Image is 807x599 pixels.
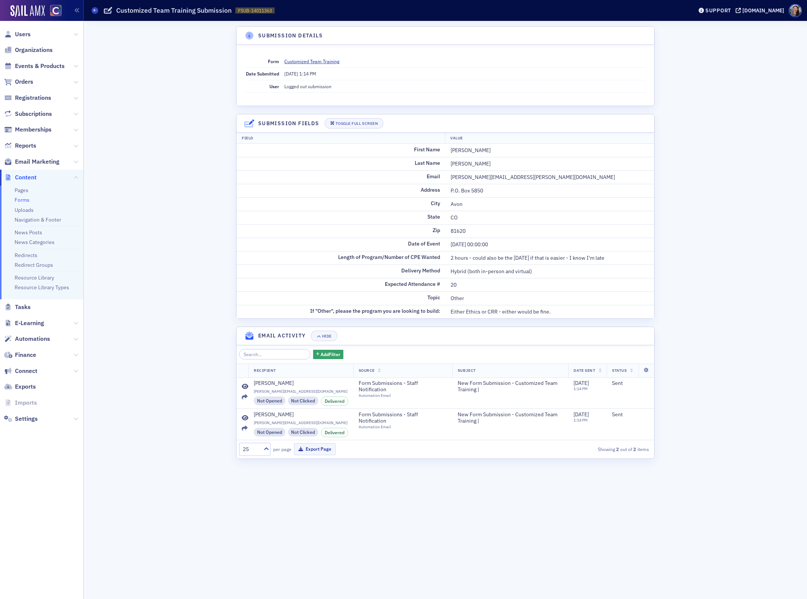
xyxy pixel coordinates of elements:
[258,32,323,40] h4: Submission Details
[254,396,285,405] div: Not Opened
[15,46,53,54] span: Organizations
[45,5,62,18] a: View Homepage
[321,396,348,405] div: Delivered
[359,380,440,393] span: Form Submissions - Staff Notification
[4,351,36,359] a: Finance
[15,110,52,118] span: Subscriptions
[458,380,563,393] span: New Form Submission - Customized Team Training |
[451,173,649,181] div: [PERSON_NAME][EMAIL_ADDRESS][PERSON_NAME][DOMAIN_NAME]
[451,268,649,275] div: Hybrid (both in-person and virtual)
[236,197,445,211] td: City
[268,58,279,64] span: Form
[236,170,445,184] td: Email
[254,411,294,418] div: [PERSON_NAME]
[273,446,291,453] label: per page
[236,144,445,157] td: First Name
[4,142,36,150] a: Reports
[742,7,784,14] div: [DOMAIN_NAME]
[284,71,299,77] span: [DATE]
[325,118,384,129] button: Toggle Full Screen
[15,173,37,182] span: Content
[284,80,645,92] dd: Logged out submission
[573,368,595,373] span: Date Sent
[458,411,563,424] span: New Form Submission - Customized Team Training |
[336,121,378,126] div: Toggle Full Screen
[321,351,340,358] span: Add Filter
[4,78,33,86] a: Orders
[4,62,65,70] a: Events & Products
[359,380,447,398] a: Form Submissions - Staff NotificationAutomation Email
[15,262,53,268] a: Redirect Groups
[451,241,649,248] div: [DATE] 00:00:00
[15,367,37,375] span: Connect
[15,229,42,236] a: News Posts
[15,319,44,327] span: E-Learning
[294,443,336,455] button: Export Page
[4,399,37,407] a: Imports
[284,58,345,65] a: Customized Team Training
[445,133,654,144] th: Value
[612,411,649,418] div: Sent
[254,380,348,387] a: [PERSON_NAME]
[258,332,306,340] h4: Email Activity
[705,7,731,14] div: Support
[15,284,69,291] a: Resource Library Types
[236,265,445,278] td: Delivery Method
[4,173,37,182] a: Content
[238,7,272,14] span: FSUB-14011363
[451,214,649,222] div: CO
[451,294,649,302] div: Other
[359,393,440,398] div: Automation Email
[254,411,348,418] a: [PERSON_NAME]
[4,126,52,134] a: Memberships
[321,428,348,437] div: Delivered
[517,446,649,453] div: Showing out of items
[236,291,445,305] td: Topic
[15,415,38,423] span: Settings
[458,368,476,373] span: Subject
[451,308,649,316] div: Either Ethics or CRR - either would be fine.
[15,335,50,343] span: Automations
[243,445,259,453] div: 25
[359,411,440,424] span: Form Submissions - Staff Notification
[4,335,50,343] a: Automations
[15,78,33,86] span: Orders
[236,278,445,291] td: Expected Attendance #
[4,303,31,311] a: Tasks
[15,252,37,259] a: Redirects
[4,110,52,118] a: Subscriptions
[789,4,802,17] span: Profile
[313,350,344,359] button: AddFilter
[4,94,51,102] a: Registrations
[15,399,37,407] span: Imports
[15,94,51,102] span: Registrations
[573,411,589,418] span: [DATE]
[15,197,30,203] a: Forms
[4,158,59,166] a: Email Marketing
[15,303,31,311] span: Tasks
[15,383,36,391] span: Exports
[15,158,59,166] span: Email Marketing
[269,83,279,89] span: User
[359,411,447,429] a: Form Submissions - Staff NotificationAutomation Email
[359,424,440,429] div: Automation Email
[451,281,649,289] div: 20
[236,211,445,224] td: State
[299,71,316,77] span: 1:14 PM
[10,5,45,17] img: SailAMX
[254,428,285,436] div: Not Opened
[254,380,294,387] div: [PERSON_NAME]
[236,251,445,265] td: Length of Program/Number of CPE Wanted
[236,184,445,197] td: Address
[236,157,445,170] td: Last Name
[4,383,36,391] a: Exports
[236,305,445,318] td: If "Other", please the program you are looking to build:
[254,368,276,373] span: Recipient
[15,239,55,246] a: News Categories
[239,349,310,359] input: Search…
[50,5,62,16] img: SailAMX
[236,133,445,144] th: Field
[15,216,61,223] a: Navigation & Footer
[573,417,588,423] time: 1:14 PM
